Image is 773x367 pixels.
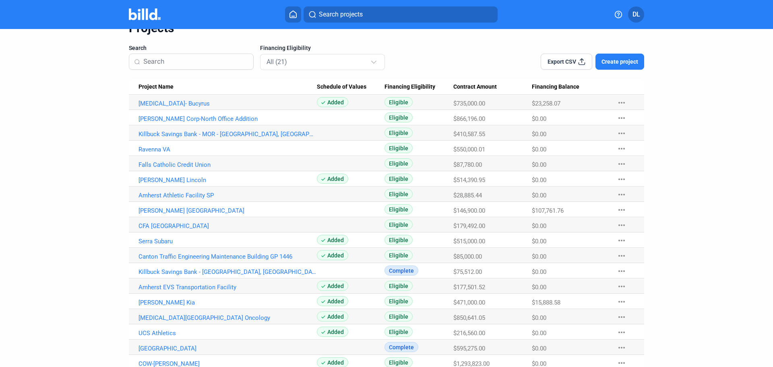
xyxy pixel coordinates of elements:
div: Project Name [138,83,317,91]
span: $107,761.76 [532,207,564,214]
span: $735,000.00 [453,100,485,107]
span: Added [317,250,348,260]
a: Amherst EVS Transportation Facility [138,284,317,291]
span: Eligible [384,311,413,321]
span: $0.00 [532,284,546,291]
span: $866,196.00 [453,115,485,122]
a: [PERSON_NAME] Kia [138,299,317,306]
a: [PERSON_NAME] Lincoln [138,176,317,184]
span: $550,000.01 [453,146,485,153]
span: Financing Eligibility [384,83,435,91]
span: Eligible [384,281,413,291]
a: [PERSON_NAME] [GEOGRAPHIC_DATA] [138,207,317,214]
span: Eligible [384,235,413,245]
span: $0.00 [532,131,546,138]
span: Export CSV [548,58,576,66]
a: [MEDICAL_DATA]- Bucyrus [138,100,317,107]
a: Canton Traffic Engineering Maintenance Building GP 1446 [138,253,317,260]
span: $0.00 [532,238,546,245]
span: Contract Amount [453,83,497,91]
span: Eligible [384,97,413,107]
span: $216,560.00 [453,330,485,337]
span: Project Name [138,83,174,91]
mat-icon: more_horiz [617,205,626,215]
span: Eligible [384,250,413,260]
span: Eligible [384,128,413,138]
mat-icon: more_horiz [617,328,626,337]
span: $514,390.95 [453,176,485,184]
button: Create project [595,54,644,70]
span: $515,000.00 [453,238,485,245]
mat-icon: more_horiz [617,266,626,276]
mat-icon: more_horiz [617,129,626,138]
a: Killbuck Savings Bank - [GEOGRAPHIC_DATA], [GEOGRAPHIC_DATA] [138,268,317,276]
mat-icon: more_horiz [617,251,626,261]
div: Contract Amount [453,83,532,91]
a: CFA [GEOGRAPHIC_DATA] [138,222,317,230]
a: [GEOGRAPHIC_DATA] [138,345,317,352]
mat-icon: more_horiz [617,312,626,322]
a: Serra Subaru [138,238,317,245]
span: Eligible [384,174,413,184]
mat-icon: more_horiz [617,343,626,352]
mat-icon: more_horiz [617,98,626,108]
span: Eligible [384,189,413,199]
input: Search [143,53,248,70]
span: $0.00 [532,115,546,122]
span: $850,641.05 [453,314,485,321]
span: Added [317,281,348,291]
span: $0.00 [532,253,546,260]
span: Eligible [384,296,413,306]
span: $471,000.00 [453,299,485,306]
a: [PERSON_NAME] Corp-North Office Addition [138,115,317,122]
span: $0.00 [532,268,546,276]
a: Falls Catholic Credit Union [138,161,317,168]
span: Search projects [319,10,363,19]
button: Search projects [304,6,498,23]
img: Billd Company Logo [129,8,161,20]
span: Eligible [384,158,413,168]
span: $0.00 [532,161,546,168]
span: $0.00 [532,345,546,352]
span: $179,492.00 [453,222,485,230]
mat-icon: more_horiz [617,190,626,199]
span: $0.00 [532,192,546,199]
mat-icon: more_horiz [617,113,626,123]
a: Ravenna VA [138,146,317,153]
span: Schedule of Values [317,83,366,91]
div: Financing Balance [532,83,609,91]
span: $0.00 [532,330,546,337]
a: UCS Athletics [138,330,317,337]
span: Eligible [384,143,413,153]
mat-icon: more_horiz [617,159,626,169]
span: $0.00 [532,222,546,230]
span: $28,885.44 [453,192,482,199]
a: Amherst Athletic Facility SP [138,192,317,199]
span: Eligible [384,220,413,230]
span: Financing Eligibility [260,44,311,52]
span: DL [632,10,640,19]
mat-icon: more_horiz [617,236,626,245]
span: $595,275.00 [453,345,485,352]
div: Financing Eligibility [384,83,453,91]
button: DL [628,6,644,23]
span: $0.00 [532,146,546,153]
span: Added [317,311,348,321]
span: Search [129,44,147,52]
a: Killbuck Savings Bank - MOR - [GEOGRAPHIC_DATA], [GEOGRAPHIC_DATA] [138,131,317,138]
span: $410,587.55 [453,131,485,138]
span: $15,888.58 [532,299,560,306]
mat-icon: more_horiz [617,282,626,291]
button: Export CSV [541,54,592,70]
span: Eligible [384,204,413,214]
mat-icon: more_horiz [617,297,626,307]
span: $0.00 [532,314,546,321]
span: Added [317,235,348,245]
span: Create project [601,58,638,66]
span: Added [317,174,348,184]
span: Complete [384,265,418,276]
span: $146,900.00 [453,207,485,214]
div: Schedule of Values [317,83,385,91]
span: $177,501.52 [453,284,485,291]
mat-icon: more_horiz [617,144,626,153]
